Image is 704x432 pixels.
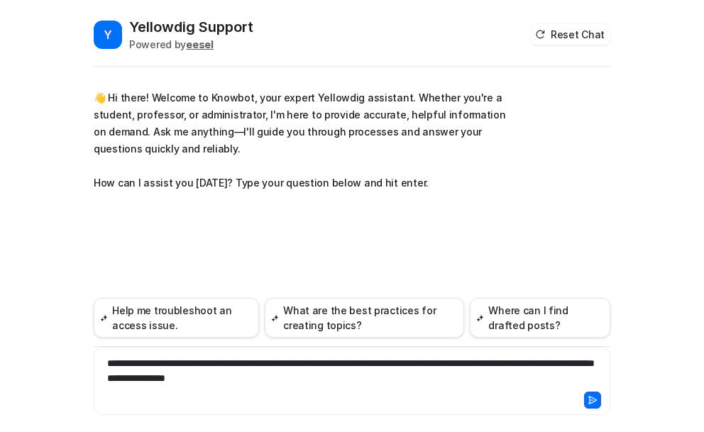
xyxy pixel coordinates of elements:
p: 👋 Hi there! Welcome to Knowbot, your expert Yellowdig assistant. Whether you're a student, profes... [94,89,509,192]
button: Where can I find drafted posts? [470,298,610,338]
div: Powered by [129,37,253,52]
button: Help me troubleshoot an access issue. [94,298,259,338]
b: eesel [186,38,214,50]
span: Y [94,21,122,49]
button: Reset Chat [531,24,610,45]
button: What are the best practices for creating topics? [265,298,464,338]
h2: Yellowdig Support [129,17,253,37]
